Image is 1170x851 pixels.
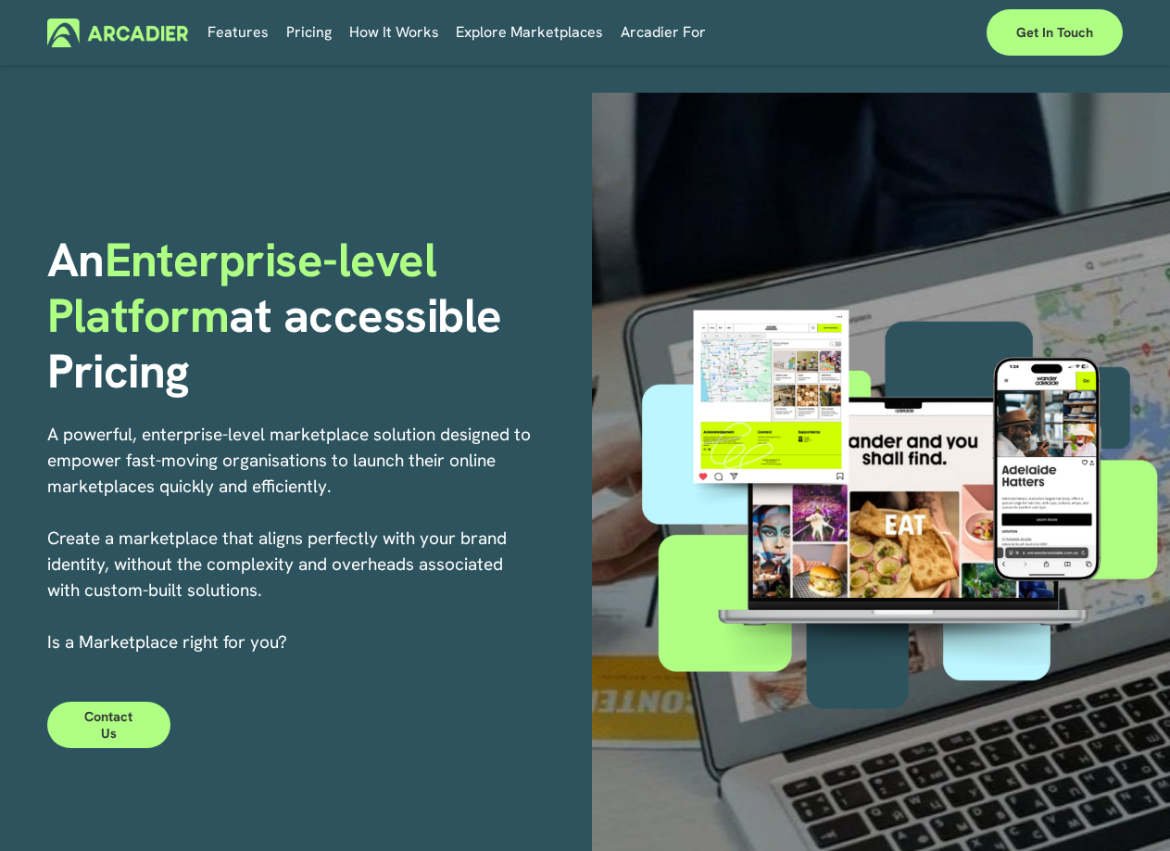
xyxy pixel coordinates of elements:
[47,630,287,654] span: I
[52,630,287,654] a: s a Marketplace right for you?
[349,19,439,47] a: folder dropdown
[456,19,603,47] a: Explore Marketplaces
[47,19,189,47] img: Arcadier
[349,19,439,45] span: How It Works
[1077,762,1170,851] iframe: Chat Widget
[47,229,448,346] span: Enterprise-level Platform
[47,232,579,399] h1: An at accessible Pricing
[47,702,170,748] a: Contact Us
[208,19,269,47] a: Features
[621,19,706,45] span: Arcadier For
[621,19,706,47] a: folder dropdown
[987,9,1123,56] a: Get in touch
[47,422,534,655] p: A powerful, enterprise-level marketplace solution designed to empower fast-moving organisations t...
[286,19,332,47] a: Pricing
